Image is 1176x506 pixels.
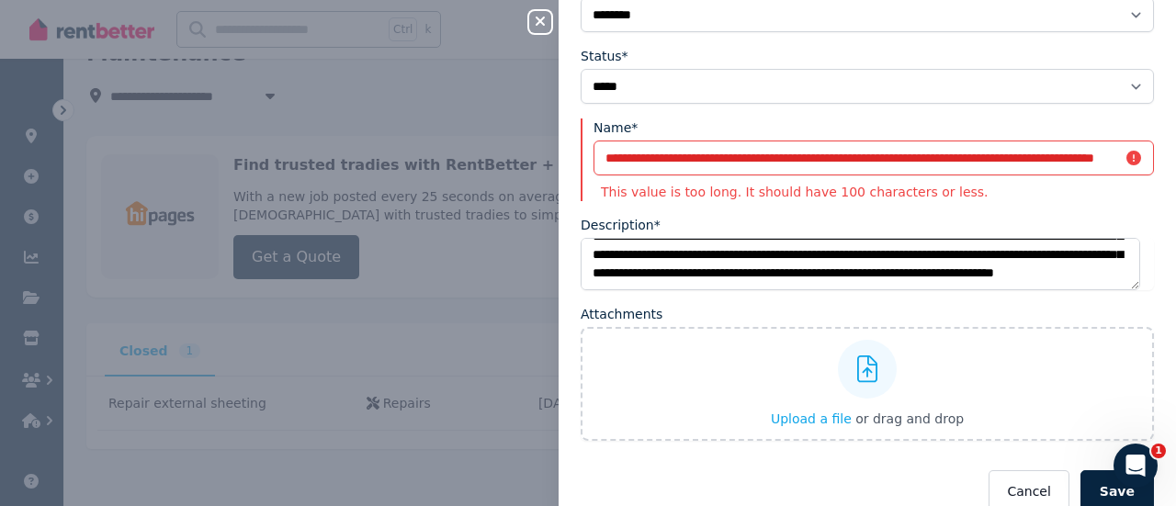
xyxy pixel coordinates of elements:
[581,47,628,65] label: Status*
[1114,444,1158,488] iframe: Intercom live chat
[581,305,662,323] label: Attachments
[771,411,852,426] span: Upload a file
[771,410,964,428] button: Upload a file or drag and drop
[594,183,1154,201] p: This value is too long. It should have 100 characters or less.
[594,118,638,137] label: Name*
[581,216,661,234] label: Description*
[1151,444,1166,458] span: 1
[855,411,964,426] span: or drag and drop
